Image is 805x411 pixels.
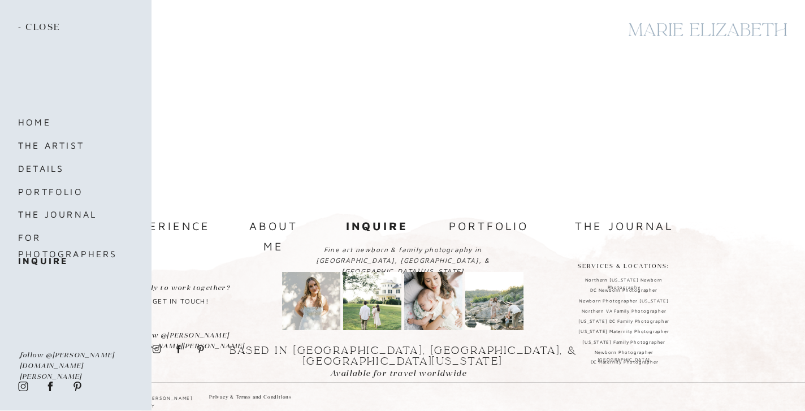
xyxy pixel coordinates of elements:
a: inquire [341,216,412,235]
a: inquire [18,253,113,269]
a: the journal [18,206,113,222]
a: Northern VA Family Photographer [571,308,677,316]
p: Available for travel worldwide [330,367,475,378]
a: about me [236,216,310,235]
p: Based in [GEOGRAPHIC_DATA], [GEOGRAPHIC_DATA], & [GEOGRAPHIC_DATA][US_STATE] [208,345,598,360]
a: Newborn Photographer [GEOGRAPHIC_DATA] [571,349,677,357]
img: This little one fell asleep in her mother’s arms during our session, and my heart melted!!! If yo... [404,272,462,330]
a: [US_STATE] DC Family Photographer [571,318,677,326]
a: Newborn Photographer [US_STATE] [571,297,677,306]
img: When we have your family photos, we’ll tell your family’s story in the most beautiful (and fun!) ... [465,272,523,330]
p: follow @[PERSON_NAME][DOMAIN_NAME][PERSON_NAME] [119,330,245,341]
a: get in touch! [147,282,214,310]
a: [US_STATE] Maternity Photographer [571,328,677,336]
b: inquire [346,219,408,232]
a: portfolio [18,184,113,200]
img: Your session isn’t just about photos. It’s about the experience - from our very first chat to pro... [343,272,401,330]
a: details [18,161,113,176]
a: For Photographers [18,230,144,245]
a: portfolio [446,216,531,237]
a: DC Maternity Photographer [572,358,677,367]
p: - close [18,21,65,34]
a: experience [122,216,207,236]
i: Fine art newborn & family photography in [GEOGRAPHIC_DATA], [GEOGRAPHIC_DATA], & [GEOGRAPHIC_DATA... [316,245,490,275]
a: home [18,114,113,130]
p: follow @[PERSON_NAME][DOMAIN_NAME][PERSON_NAME] [20,349,127,361]
a: Northern [US_STATE] Newborn Photography [571,276,677,285]
a: the artist [18,137,113,153]
a: [US_STATE] Family Photographer [571,339,677,347]
a: DC Newborn Photographer [571,287,677,295]
b: inquire [18,256,68,266]
h2: Services & locations: [577,261,670,272]
img: Are Friday introductions a thing anymore? I guess I’m dating myself, but here’s a quick intro for... [282,272,340,330]
a: the journal [565,216,683,235]
a: Privacy & Terms and Conditions [209,393,302,404]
